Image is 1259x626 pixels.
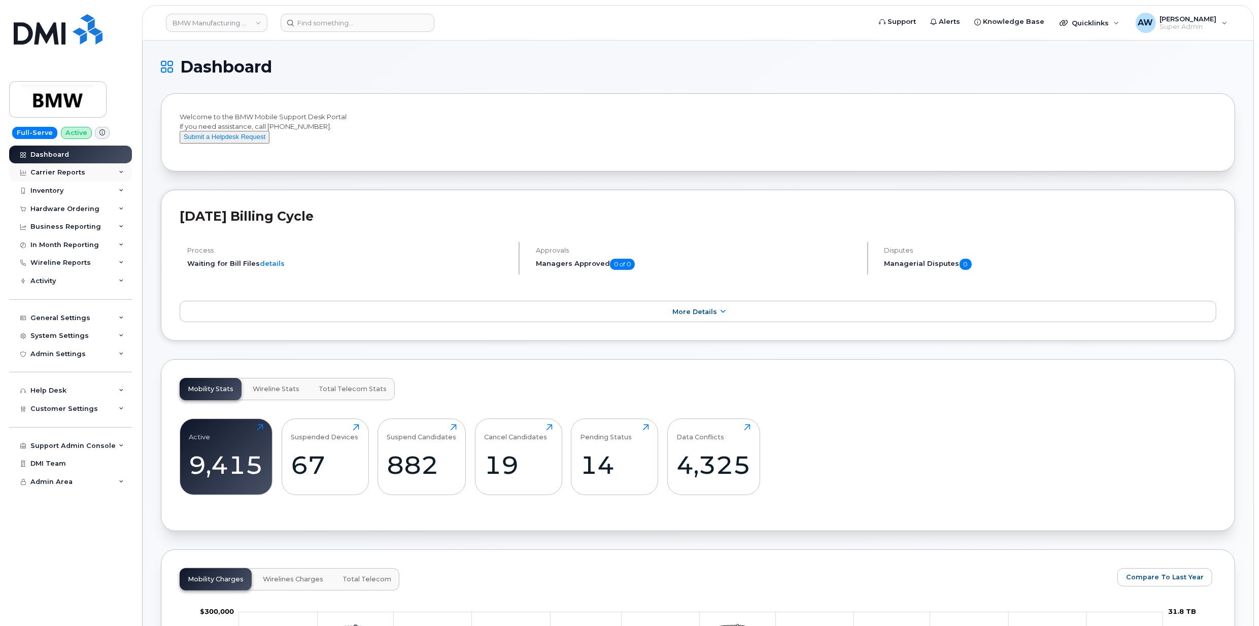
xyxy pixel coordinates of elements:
[343,575,391,583] span: Total Telecom
[180,112,1216,153] div: Welcome to the BMW Mobile Support Desk Portal If you need assistance, call [PHONE_NUMBER].
[253,385,299,393] span: Wireline Stats
[180,208,1216,224] h2: [DATE] Billing Cycle
[581,424,649,489] a: Pending Status14
[484,424,547,441] div: Cancel Candidates
[676,424,724,441] div: Data Conflicts
[536,247,859,254] h4: Approvals
[189,450,263,480] div: 9,415
[387,424,457,441] div: Suspend Candidates
[387,450,457,480] div: 882
[1117,568,1212,586] button: Compare To Last Year
[484,450,553,480] div: 19
[291,424,359,489] a: Suspended Devices67
[960,259,972,270] span: 0
[291,424,358,441] div: Suspended Devices
[676,424,751,489] a: Data Conflicts4,325
[672,308,717,316] span: More Details
[610,259,635,270] span: 0 of 0
[319,385,387,393] span: Total Telecom Stats
[260,259,285,267] a: details
[263,575,323,583] span: Wirelines Charges
[180,131,269,144] button: Submit a Helpdesk Request
[884,247,1216,254] h4: Disputes
[291,450,359,480] div: 67
[1215,582,1251,618] iframe: Messenger Launcher
[484,424,553,489] a: Cancel Candidates19
[200,608,234,616] tspan: $300,000
[1126,572,1204,582] span: Compare To Last Year
[884,259,1216,270] h5: Managerial Disputes
[189,424,263,489] a: Active9,415
[180,59,272,75] span: Dashboard
[200,608,234,616] g: $0
[536,259,859,270] h5: Managers Approved
[581,424,632,441] div: Pending Status
[676,450,751,480] div: 4,325
[180,132,269,141] a: Submit a Helpdesk Request
[187,247,510,254] h4: Process
[387,424,457,489] a: Suspend Candidates882
[1168,608,1196,616] tspan: 31.8 TB
[187,259,510,268] li: Waiting for Bill Files
[189,424,211,441] div: Active
[581,450,649,480] div: 14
